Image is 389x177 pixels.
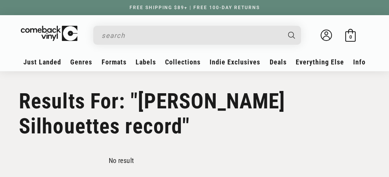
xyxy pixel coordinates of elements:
p: No result [109,157,134,164]
span: Formats [102,58,127,66]
button: Search [282,26,302,45]
input: search [102,28,281,43]
a: FREE SHIPPING $89+ | FREE 100-DAY RETURNS [122,5,267,10]
span: Genres [70,58,92,66]
span: Deals [270,58,287,66]
div: Search [93,26,301,45]
span: Everything Else [296,58,344,66]
span: Just Landed [23,58,61,66]
span: Collections [165,58,201,66]
h1: Results For: "[PERSON_NAME] Silhouettes record" [19,89,370,139]
span: Labels [136,58,156,66]
span: 0 [349,34,352,40]
span: Indie Exclusives [210,58,260,66]
span: Info [353,58,366,66]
